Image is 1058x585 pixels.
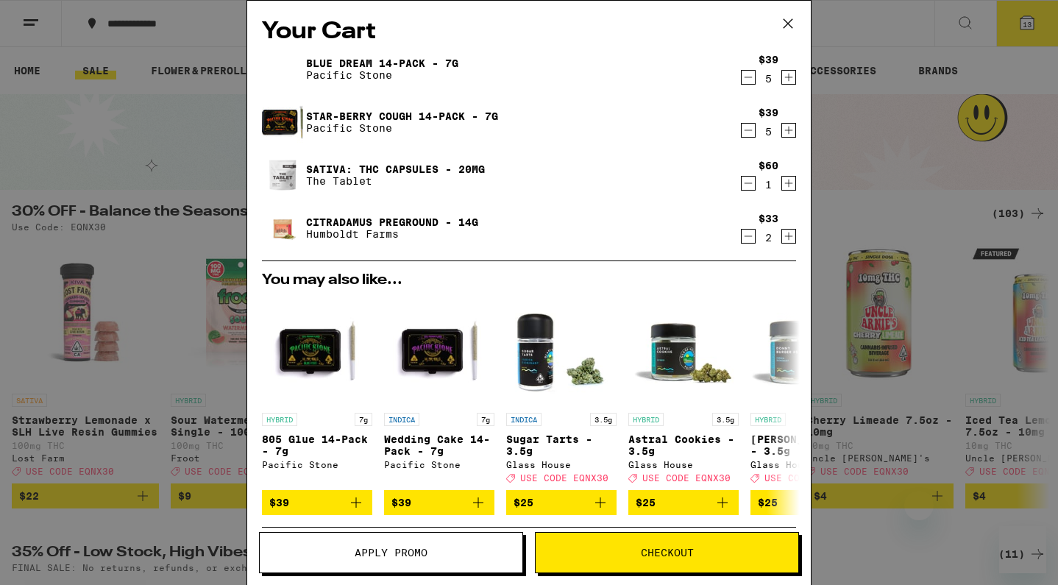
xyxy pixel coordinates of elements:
a: Open page for Sugar Tarts - 3.5g from Glass House [506,295,617,490]
img: Star-berry Cough 14-Pack - 7g [262,102,303,143]
button: Apply Promo [259,532,523,573]
img: Glass House - Sugar Tarts - 3.5g [506,295,617,405]
button: Increment [781,123,796,138]
p: Pacific Stone [306,69,458,81]
div: $39 [759,107,778,118]
a: Open page for Astral Cookies - 3.5g from Glass House [628,295,739,490]
button: Decrement [741,70,756,85]
p: 3.5g [590,413,617,426]
button: Decrement [741,229,756,244]
img: Pacific Stone - Wedding Cake 14-Pack - 7g [384,295,494,405]
a: Open page for Donny Burger #5 - 3.5g from Glass House [750,295,861,490]
p: 3.5g [712,413,739,426]
a: Blue Dream 14-Pack - 7g [306,57,458,69]
span: $25 [636,497,656,508]
button: Decrement [741,176,756,191]
button: Increment [781,176,796,191]
p: Wedding Cake 14-Pack - 7g [384,433,494,457]
div: 5 [759,73,778,85]
div: 1 [759,179,778,191]
p: [PERSON_NAME] #5 - 3.5g [750,433,861,457]
a: Open page for 805 Glue 14-Pack - 7g from Pacific Stone [262,295,372,490]
div: Glass House [750,460,861,469]
p: Humboldt Farms [306,228,478,240]
a: Citradamus Preground - 14g [306,216,478,228]
div: Glass House [506,460,617,469]
img: Citradamus Preground - 14g [262,208,303,249]
span: USE CODE EQNX30 [520,473,608,483]
iframe: Button to launch messaging window [999,526,1046,573]
span: USE CODE EQNX30 [764,473,853,483]
div: Pacific Stone [262,460,372,469]
p: HYBRID [628,413,664,426]
a: Star-berry Cough 14-Pack - 7g [306,110,498,122]
h2: Your Cart [262,15,796,49]
button: Add to bag [384,490,494,515]
button: Increment [781,229,796,244]
p: INDICA [506,413,542,426]
span: $25 [758,497,778,508]
img: SATIVA: THC Capsules - 20mg [262,155,303,196]
button: Decrement [741,123,756,138]
p: Sugar Tarts - 3.5g [506,433,617,457]
a: Open page for Wedding Cake 14-Pack - 7g from Pacific Stone [384,295,494,490]
span: $39 [269,497,289,508]
button: Checkout [535,532,799,573]
span: Checkout [641,547,694,558]
img: Glass House - Donny Burger #5 - 3.5g [750,295,861,405]
img: Glass House - Astral Cookies - 3.5g [628,295,739,405]
p: 7g [477,413,494,426]
span: $25 [514,497,533,508]
p: Astral Cookies - 3.5g [628,433,739,457]
button: Add to bag [506,490,617,515]
button: Add to bag [262,490,372,515]
a: SATIVA: THC Capsules - 20mg [306,163,485,175]
span: USE CODE EQNX30 [642,473,731,483]
p: Pacific Stone [306,122,498,134]
div: Glass House [628,460,739,469]
div: $33 [759,213,778,224]
button: Add to bag [628,490,739,515]
div: $60 [759,160,778,171]
p: 805 Glue 14-Pack - 7g [262,433,372,457]
span: Apply Promo [355,547,427,558]
p: The Tablet [306,175,485,187]
button: Increment [781,70,796,85]
p: HYBRID [750,413,786,426]
p: INDICA [384,413,419,426]
div: 5 [759,126,778,138]
p: 7g [355,413,372,426]
img: Pacific Stone - 805 Glue 14-Pack - 7g [262,295,372,405]
div: Pacific Stone [384,460,494,469]
button: Add to bag [750,490,861,515]
span: $39 [391,497,411,508]
div: $39 [759,54,778,65]
h2: You may also like... [262,273,796,288]
img: Blue Dream 14-Pack - 7g [262,49,303,90]
iframe: Close message [904,491,934,520]
div: 2 [759,232,778,244]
